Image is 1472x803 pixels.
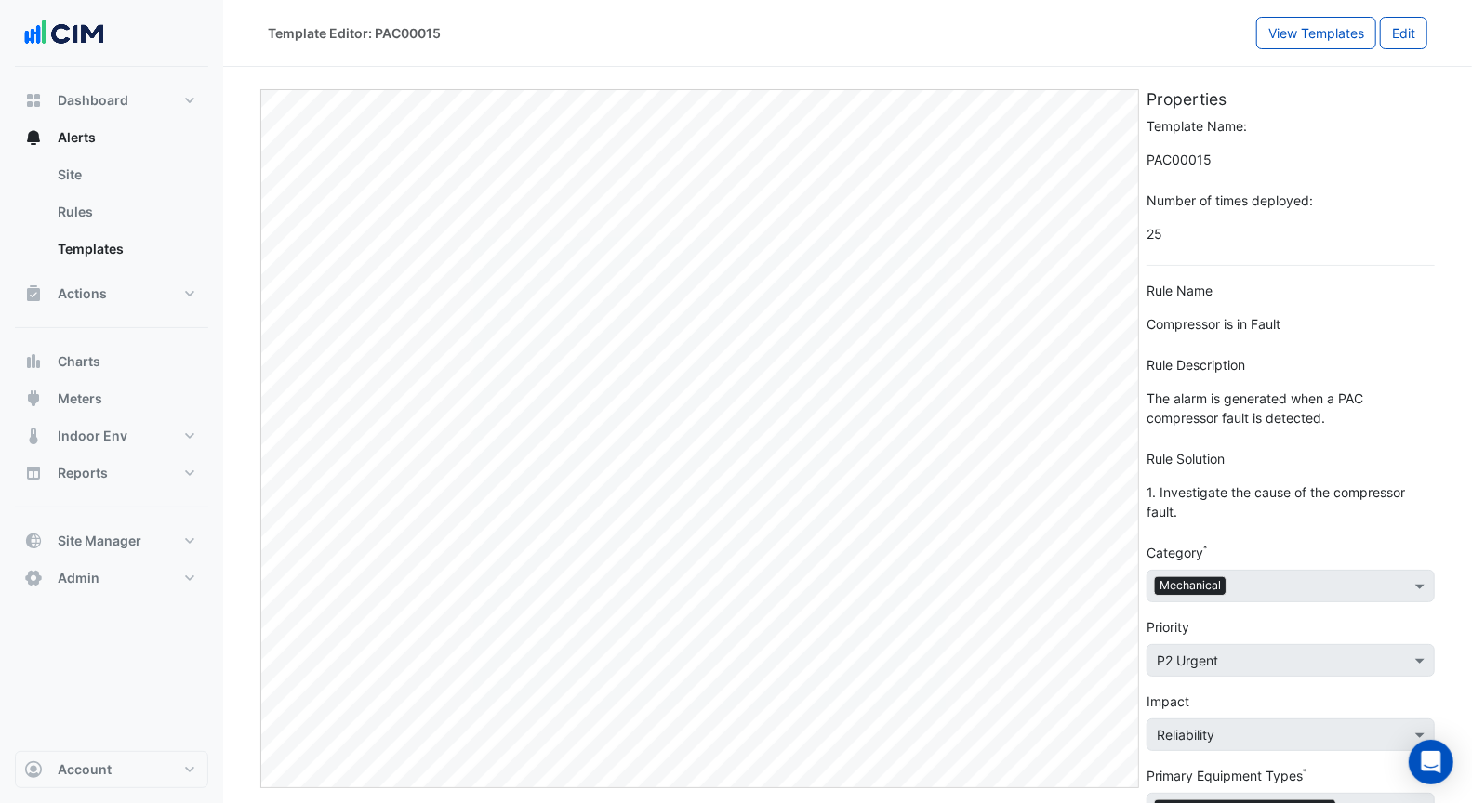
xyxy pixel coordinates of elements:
button: Site Manager [15,522,208,559]
app-icon: Indoor Env [24,427,43,445]
app-icon: Actions [24,284,43,303]
span: Compressor is in Fault [1147,308,1435,340]
app-icon: Meters [24,389,43,408]
button: Dashboard [15,82,208,119]
span: Charts [58,352,100,371]
label: Number of times deployed: [1147,191,1313,210]
app-icon: Alerts [24,128,43,147]
app-icon: Dashboard [24,91,43,110]
span: Indoor Env [58,427,127,445]
a: Site [43,156,208,193]
label: Impact [1147,691,1189,711]
span: Reports [58,464,108,482]
button: Actions [15,275,208,312]
span: The alarm is generated when a PAC compressor fault is detected. [1147,382,1435,434]
app-icon: Reports [24,464,43,482]
div: Template Editor: PAC00015 [268,23,441,43]
a: Templates [43,230,208,268]
button: Alerts [15,119,208,156]
span: Site Manager [58,532,141,550]
label: Rule Name [1147,281,1213,300]
label: Primary Equipment Types [1147,766,1303,785]
button: Edit [1380,17,1427,49]
label: Priority [1147,617,1189,637]
span: PAC00015 [1147,143,1435,176]
span: Meters [58,389,102,408]
span: 25 [1147,217,1435,250]
app-icon: Site Manager [24,532,43,550]
span: Admin [58,569,99,587]
button: Reports [15,454,208,492]
button: Meters [15,380,208,417]
img: Company Logo [22,15,106,52]
button: View Templates [1256,17,1376,49]
div: Open Intercom Messenger [1409,740,1453,784]
label: Rule Description [1147,355,1245,375]
app-icon: Admin [24,569,43,587]
button: Indoor Env [15,417,208,454]
label: Rule Solution [1147,449,1225,468]
span: Dashboard [58,91,128,110]
span: Alerts [58,128,96,147]
span: Mechanical [1155,577,1226,594]
div: Alerts [15,156,208,275]
button: Admin [15,559,208,597]
span: Actions [58,284,107,303]
a: Rules [43,193,208,230]
label: Category [1147,543,1203,562]
button: Charts [15,343,208,380]
button: Account [15,751,208,788]
span: 1. Investigate the cause of the compressor fault. [1147,476,1435,528]
h5: Properties [1147,89,1435,109]
span: Account [58,760,112,779]
app-icon: Charts [24,352,43,371]
label: Template Name: [1147,116,1247,136]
